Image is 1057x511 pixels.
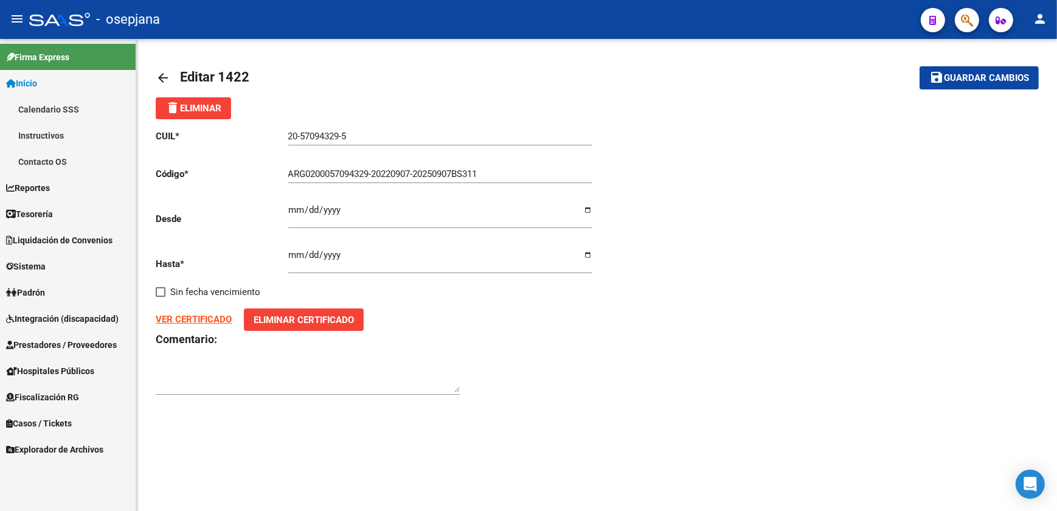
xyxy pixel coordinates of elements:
[180,69,249,85] span: Editar 1422
[6,77,37,90] span: Inicio
[6,260,46,273] span: Sistema
[6,50,69,64] span: Firma Express
[6,364,94,378] span: Hospitales Públicos
[6,312,119,325] span: Integración (discapacidad)
[170,285,260,299] span: Sin fecha vencimiento
[156,333,217,346] strong: Comentario:
[10,12,24,26] mat-icon: menu
[6,286,45,299] span: Padrón
[920,66,1039,89] button: Guardar cambios
[929,70,944,85] mat-icon: save
[6,391,79,404] span: Fiscalización RG
[165,100,180,115] mat-icon: delete
[944,73,1029,84] span: Guardar cambios
[96,6,160,33] span: - osepjana
[156,212,288,226] p: Desde
[156,130,288,143] p: CUIL
[6,234,113,247] span: Liquidación de Convenios
[156,71,170,85] mat-icon: arrow_back
[156,97,231,119] button: Eliminar
[156,257,288,271] p: Hasta
[254,315,354,325] span: Eliminar Certificado
[6,181,50,195] span: Reportes
[6,207,53,221] span: Tesorería
[156,314,232,325] a: VER CERTIFICADO
[165,103,221,114] span: Eliminar
[1033,12,1047,26] mat-icon: person
[6,443,103,456] span: Explorador de Archivos
[1016,470,1045,499] div: Open Intercom Messenger
[6,338,117,352] span: Prestadores / Proveedores
[6,417,72,430] span: Casos / Tickets
[244,308,364,331] button: Eliminar Certificado
[156,167,288,181] p: Código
